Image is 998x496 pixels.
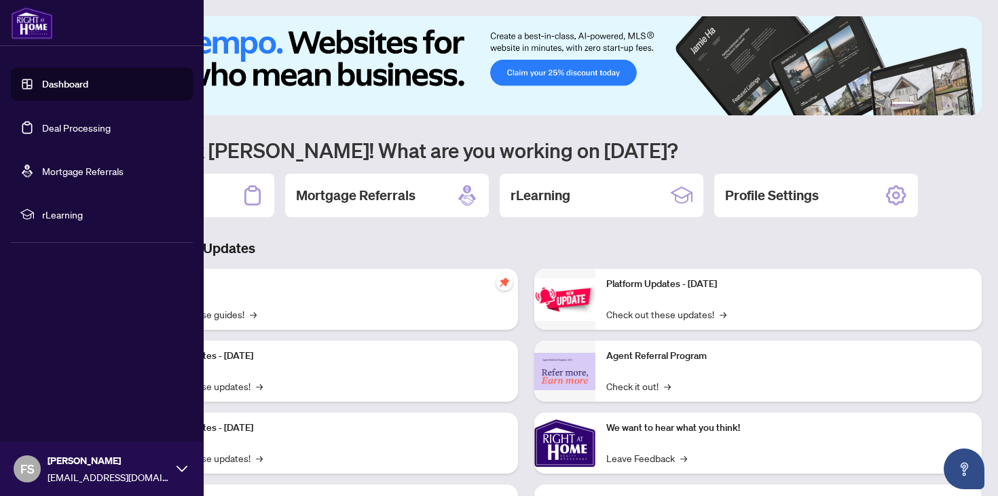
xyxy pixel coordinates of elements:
[919,102,925,107] button: 2
[941,102,946,107] button: 4
[930,102,936,107] button: 3
[20,459,35,478] span: FS
[71,239,982,258] h3: Brokerage & Industry Updates
[892,102,914,107] button: 1
[606,349,971,364] p: Agent Referral Program
[606,421,971,436] p: We want to hear what you think!
[48,453,170,468] span: [PERSON_NAME]
[952,102,957,107] button: 5
[256,379,263,394] span: →
[42,165,124,177] a: Mortgage Referrals
[71,137,982,163] h1: Welcome back [PERSON_NAME]! What are you working on [DATE]?
[664,379,671,394] span: →
[143,421,507,436] p: Platform Updates - [DATE]
[725,186,819,205] h2: Profile Settings
[42,78,88,90] a: Dashboard
[256,451,263,465] span: →
[720,307,726,322] span: →
[250,307,257,322] span: →
[944,449,984,489] button: Open asap
[963,102,968,107] button: 6
[42,207,183,222] span: rLearning
[48,470,170,484] span: [EMAIL_ADDRESS][DOMAIN_NAME]
[606,277,971,292] p: Platform Updates - [DATE]
[11,7,53,39] img: logo
[606,451,687,465] a: Leave Feedback→
[143,277,507,292] p: Self-Help
[534,353,595,390] img: Agent Referral Program
[296,186,415,205] h2: Mortgage Referrals
[143,349,507,364] p: Platform Updates - [DATE]
[680,451,687,465] span: →
[606,307,726,322] a: Check out these updates!→
[71,16,982,115] img: Slide 0
[534,413,595,474] img: We want to hear what you think!
[511,186,570,205] h2: rLearning
[534,278,595,321] img: Platform Updates - June 23, 2025
[496,274,513,290] span: pushpin
[606,379,671,394] a: Check it out!→
[42,121,111,134] a: Deal Processing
